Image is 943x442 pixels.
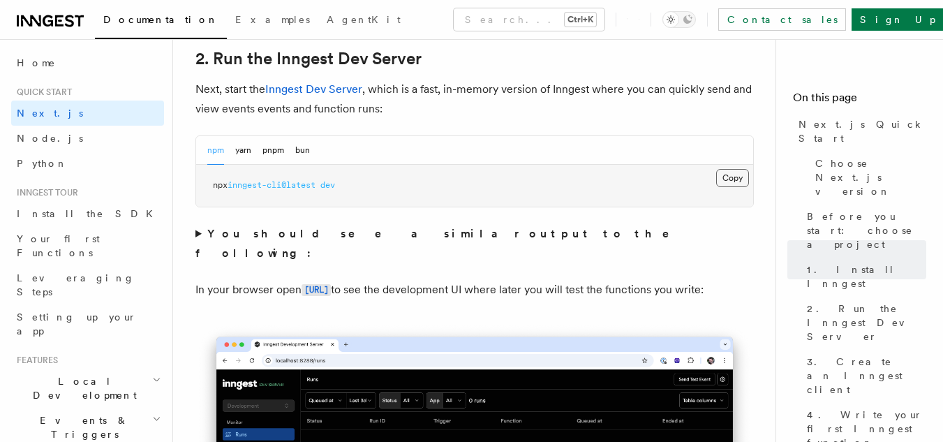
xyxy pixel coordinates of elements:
[195,49,422,68] a: 2. Run the Inngest Dev Server
[11,151,164,176] a: Python
[11,101,164,126] a: Next.js
[718,8,846,31] a: Contact sales
[793,112,926,151] a: Next.js Quick Start
[262,136,284,165] button: pnpm
[17,133,83,144] span: Node.js
[17,311,137,337] span: Setting up your app
[793,89,926,112] h4: On this page
[454,8,604,31] button: Search...Ctrl+K
[801,296,926,349] a: 2. Run the Inngest Dev Server
[235,136,251,165] button: yarn
[11,369,164,408] button: Local Development
[195,280,754,300] p: In your browser open to see the development UI where later you will test the functions you write:
[227,4,318,38] a: Examples
[11,265,164,304] a: Leveraging Steps
[11,355,58,366] span: Features
[807,355,926,397] span: 3. Create an Inngest client
[17,233,100,258] span: Your first Functions
[17,208,161,219] span: Install the SDK
[810,151,926,204] a: Choose Next.js version
[807,302,926,344] span: 2. Run the Inngest Dev Server
[213,180,228,190] span: npx
[195,227,689,260] strong: You should see a similar output to the following:
[11,187,78,198] span: Inngest tour
[195,80,754,119] p: Next, start the , which is a fast, in-memory version of Inngest where you can quickly send and vi...
[327,14,401,25] span: AgentKit
[228,180,315,190] span: inngest-cli@latest
[302,284,331,296] code: [URL]
[17,158,68,169] span: Python
[801,349,926,402] a: 3. Create an Inngest client
[17,56,56,70] span: Home
[815,156,926,198] span: Choose Next.js version
[11,374,152,402] span: Local Development
[320,180,335,190] span: dev
[799,117,926,145] span: Next.js Quick Start
[295,136,310,165] button: bun
[11,413,152,441] span: Events & Triggers
[95,4,227,39] a: Documentation
[11,50,164,75] a: Home
[195,224,754,263] summary: You should see a similar output to the following:
[801,257,926,296] a: 1. Install Inngest
[565,13,596,27] kbd: Ctrl+K
[17,272,135,297] span: Leveraging Steps
[801,204,926,257] a: Before you start: choose a project
[807,263,926,290] span: 1. Install Inngest
[11,126,164,151] a: Node.js
[662,11,696,28] button: Toggle dark mode
[265,82,362,96] a: Inngest Dev Server
[11,304,164,344] a: Setting up your app
[17,108,83,119] span: Next.js
[11,87,72,98] span: Quick start
[207,136,224,165] button: npm
[103,14,218,25] span: Documentation
[807,209,926,251] span: Before you start: choose a project
[235,14,310,25] span: Examples
[716,169,749,187] button: Copy
[318,4,409,38] a: AgentKit
[11,226,164,265] a: Your first Functions
[302,283,331,296] a: [URL]
[11,201,164,226] a: Install the SDK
